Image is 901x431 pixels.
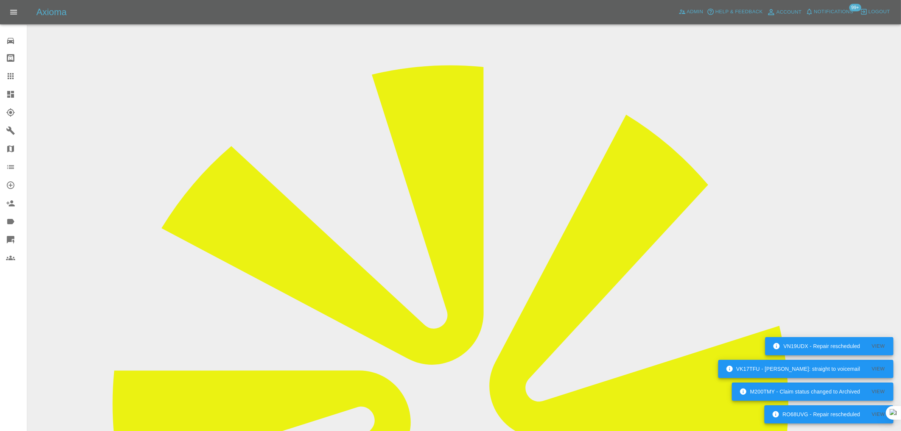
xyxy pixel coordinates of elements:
[772,408,860,421] div: RO68UVG - Repair rescheduled
[773,339,860,353] div: VN19UDX - Repair rescheduled
[739,385,860,398] div: M200TMY - Claim status changed to Archived
[866,340,890,352] button: View
[866,363,890,375] button: View
[866,386,890,398] button: View
[726,362,860,376] div: VK17TFU - [PERSON_NAME]: straight to voicemail
[866,409,890,420] button: View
